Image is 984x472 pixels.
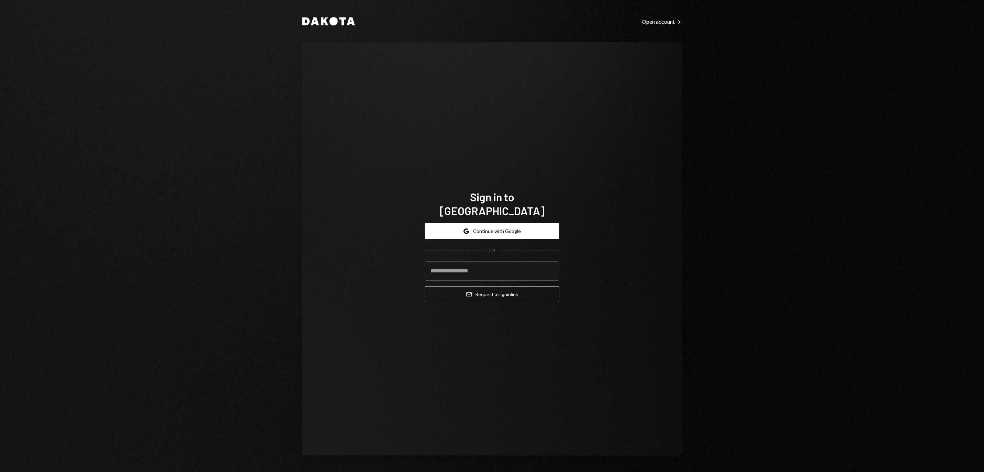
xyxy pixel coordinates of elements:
[425,223,559,239] button: Continue with Google
[425,190,559,217] h1: Sign in to [GEOGRAPHIC_DATA]
[425,286,559,302] button: Request a signinlink
[642,18,682,25] a: Open account
[489,247,495,253] div: OR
